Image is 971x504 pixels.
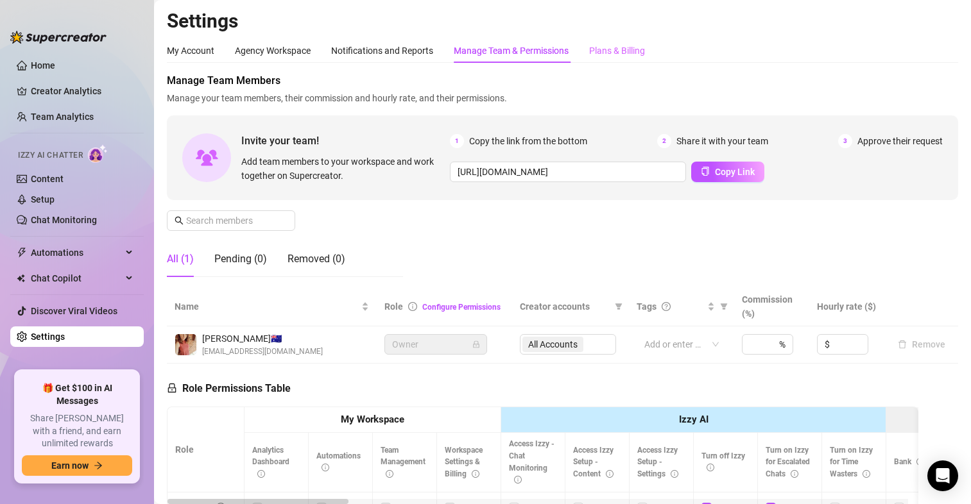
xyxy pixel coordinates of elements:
span: Creator accounts [520,299,610,314]
span: Izzy AI Chatter [18,149,83,162]
span: Workspace Settings & Billing [445,446,483,479]
span: 1 [450,134,464,148]
a: Discover Viral Videos [31,306,117,316]
h5: Role Permissions Table [167,381,291,396]
span: Manage your team members, their commission and hourly rate, and their permissions. [167,91,958,105]
div: All (1) [167,251,194,267]
div: Notifications and Reports [331,44,433,58]
span: copy [701,167,710,176]
div: Removed (0) [288,251,345,267]
a: Settings [31,332,65,342]
span: thunderbolt [17,248,27,258]
div: Pending (0) [214,251,267,267]
div: Plans & Billing [589,44,645,58]
a: Creator Analytics [31,81,133,101]
div: My Account [167,44,214,58]
a: Team Analytics [31,112,94,122]
span: Share it with your team [676,134,768,148]
th: Role [168,407,245,492]
span: info-circle [707,464,714,471]
a: Home [31,60,55,71]
span: info-circle [863,470,870,478]
span: Name [175,299,359,314]
span: [PERSON_NAME] 🇦🇺 [202,332,323,346]
span: 🎁 Get $100 in AI Messages [22,382,132,407]
span: info-circle [386,470,393,478]
span: Turn on Izzy for Escalated Chats [766,446,810,479]
span: Chat Copilot [31,268,122,289]
img: Makiyah Belle [175,334,196,355]
a: Configure Permissions [422,303,501,312]
span: lock [167,383,177,393]
div: Open Intercom Messenger [927,460,958,491]
span: Approve their request [857,134,943,148]
span: Copy Link [715,167,755,177]
span: Turn off Izzy [701,451,745,473]
a: Setup [31,194,55,205]
span: info-circle [514,476,522,483]
span: filter [612,297,625,316]
th: Hourly rate ($) [809,287,885,326]
a: Content [31,174,64,184]
button: Earn nowarrow-right [22,455,132,476]
span: Role [384,301,403,312]
h2: Settings [167,9,958,33]
span: Access Izzy - Chat Monitoring [509,439,554,485]
img: logo-BBDzfeDw.svg [10,31,107,44]
span: Add team members to your workspace and work together on Supercreator. [241,155,445,183]
span: Earn now [51,460,89,471]
span: Copy the link from the bottom [469,134,587,148]
span: Analytics Dashboard [252,446,289,479]
span: filter [615,303,623,310]
span: filter [718,297,730,316]
span: Access Izzy Setup - Content [573,446,614,479]
span: [EMAIL_ADDRESS][DOMAIN_NAME] [202,346,323,358]
span: filter [720,303,728,310]
span: Owner [392,335,479,354]
span: lock [472,340,480,348]
span: Bank [894,457,924,466]
th: Name [167,287,377,326]
span: Access Izzy Setup - Settings [637,446,678,479]
span: Automations [31,242,122,263]
img: AI Chatter [88,144,108,163]
span: info-circle [472,470,479,478]
th: Commission (%) [734,287,810,326]
img: Chat Copilot [17,274,25,283]
span: info-circle [606,470,614,478]
span: 2 [657,134,671,148]
span: search [175,216,184,225]
span: arrow-right [94,461,103,470]
span: info-circle [791,470,798,478]
button: Copy Link [691,162,764,182]
a: Chat Monitoring [31,215,97,225]
span: Manage Team Members [167,73,958,88]
span: Invite your team! [241,133,450,149]
div: Manage Team & Permissions [454,44,569,58]
button: Remove [893,337,950,352]
span: 3 [838,134,852,148]
strong: My Workspace [341,414,404,425]
div: Agency Workspace [235,44,311,58]
input: Search members [186,214,277,228]
span: Automations [316,451,361,473]
span: info-circle [916,458,924,466]
span: info-circle [322,464,329,471]
span: info-circle [671,470,678,478]
span: Team Management [381,446,425,479]
span: info-circle [408,302,417,311]
span: Turn on Izzy for Time Wasters [830,446,873,479]
span: info-circle [257,470,265,478]
strong: Izzy AI [679,414,709,425]
span: Tags [637,299,657,314]
span: question-circle [662,302,671,311]
span: Share [PERSON_NAME] with a friend, and earn unlimited rewards [22,412,132,450]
